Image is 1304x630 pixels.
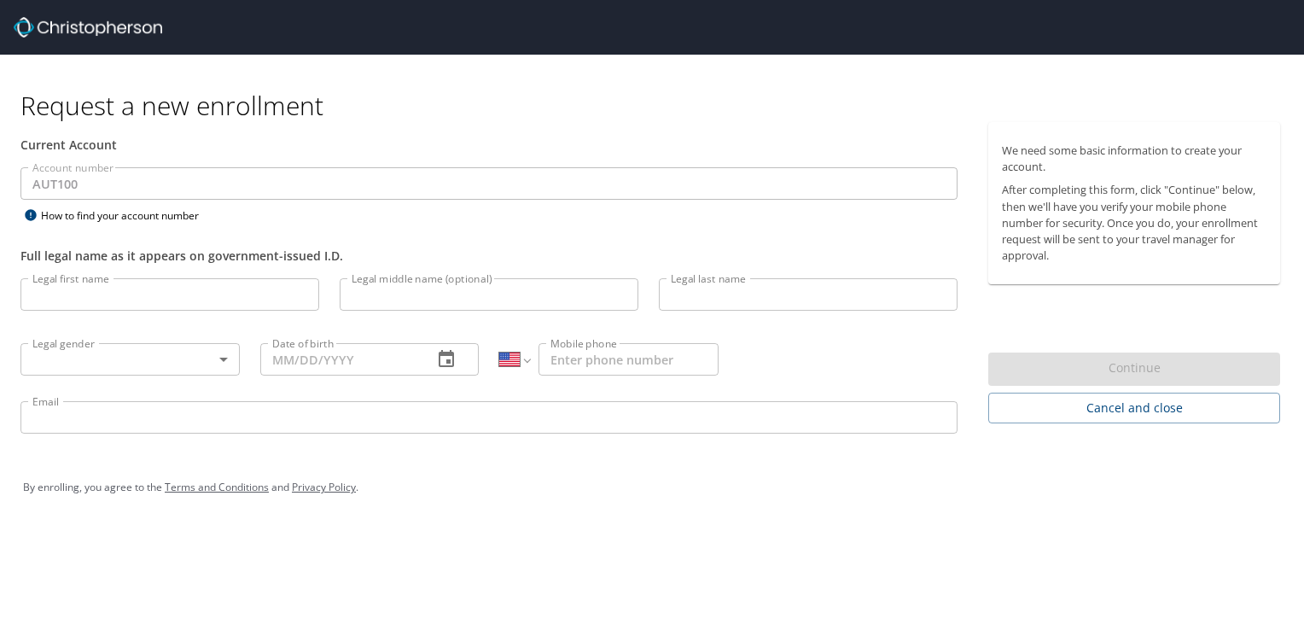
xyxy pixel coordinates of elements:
[165,480,269,494] a: Terms and Conditions
[23,466,1281,509] div: By enrolling, you agree to the and .
[20,247,958,265] div: Full legal name as it appears on government-issued I.D.
[1002,143,1266,175] p: We need some basic information to create your account.
[988,393,1280,424] button: Cancel and close
[20,343,240,376] div: ​
[14,17,162,38] img: cbt logo
[292,480,356,494] a: Privacy Policy
[1002,398,1266,419] span: Cancel and close
[20,205,234,226] div: How to find your account number
[538,343,719,376] input: Enter phone number
[260,343,420,376] input: MM/DD/YYYY
[20,89,1294,122] h1: Request a new enrollment
[20,136,958,154] div: Current Account
[1002,182,1266,264] p: After completing this form, click "Continue" below, then we'll have you verify your mobile phone ...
